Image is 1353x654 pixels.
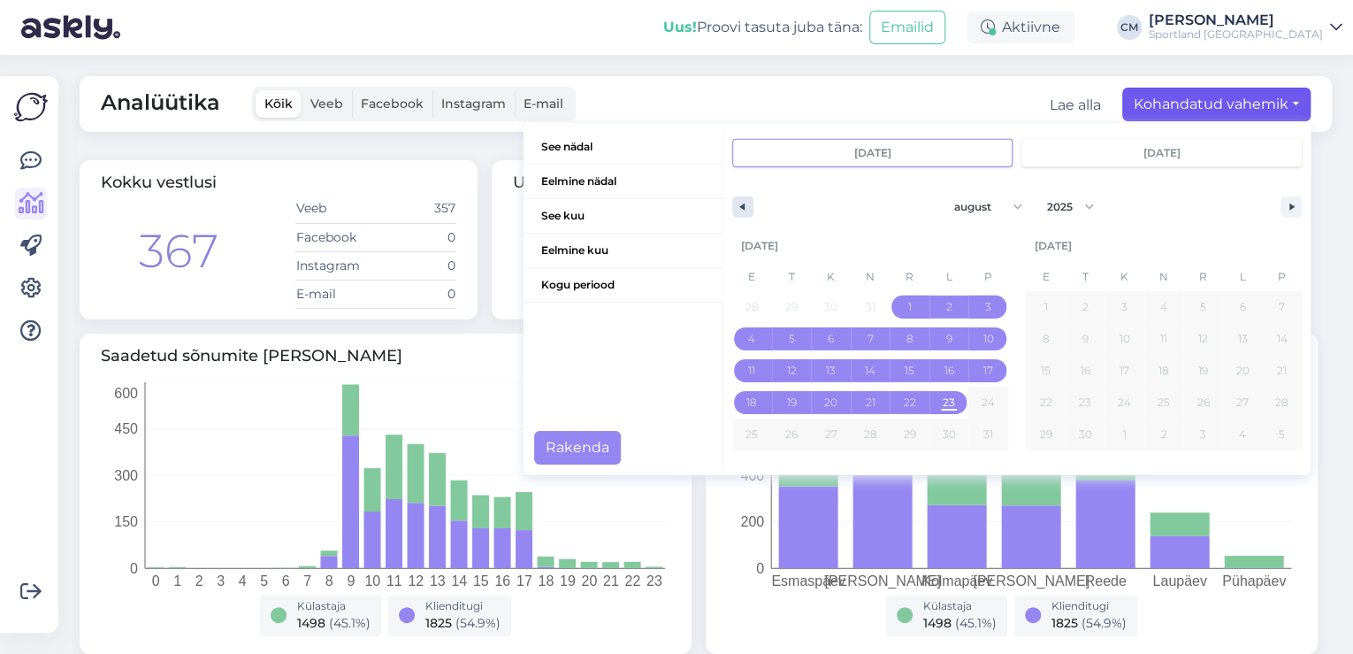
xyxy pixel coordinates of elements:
[560,573,576,588] tspan: 19
[114,514,138,529] tspan: 150
[425,615,452,631] span: 1825
[310,96,343,112] span: Veeb
[967,12,1074,43] div: Aktiivne
[14,90,48,124] img: Askly Logo
[1262,263,1302,291] span: P
[968,419,1008,450] button: 31
[968,355,1008,387] button: 17
[1066,263,1105,291] span: T
[1197,387,1210,419] span: 26
[1050,95,1101,116] div: Lae alla
[473,573,489,588] tspan: 15
[217,573,225,588] tspan: 3
[114,421,138,436] tspan: 450
[430,573,446,588] tspan: 13
[865,355,875,387] span: 14
[260,573,268,588] tspan: 5
[1051,598,1127,614] div: Klienditugi
[1026,229,1302,263] div: [DATE]
[1066,355,1105,387] button: 16
[732,419,772,450] button: 25
[524,130,722,164] span: See nädal
[943,419,956,450] span: 30
[1183,355,1223,387] button: 19
[524,165,722,199] button: Eelmine nädal
[1223,291,1263,323] button: 6
[297,598,371,614] div: Külastaja
[1149,27,1323,42] div: Sportland [GEOGRAPHIC_DATA]
[811,419,851,450] button: 27
[376,280,456,308] td: 0
[983,419,993,450] span: 31
[772,387,812,419] button: 19
[524,165,722,198] span: Eelmine nädal
[130,560,138,575] tspan: 0
[524,199,722,233] span: See kuu
[152,573,160,588] tspan: 0
[1022,140,1301,166] input: Continuous
[295,280,376,308] td: E-mail
[1223,263,1263,291] span: L
[865,387,875,419] span: 21
[745,419,758,450] span: 25
[968,387,1008,419] button: 24
[851,323,891,355] button: 7
[906,323,913,355] span: 8
[824,573,941,589] tspan: [PERSON_NAME]
[603,573,619,588] tspan: 21
[869,11,945,44] button: Emailid
[295,251,376,280] td: Instagram
[195,573,203,588] tspan: 2
[756,560,764,575] tspan: 0
[1144,355,1184,387] button: 18
[968,323,1008,355] button: 10
[811,263,851,291] span: K
[1200,291,1206,323] span: 5
[1223,323,1263,355] button: 13
[944,355,954,387] span: 16
[1158,387,1170,419] span: 25
[1198,355,1208,387] span: 19
[732,229,1008,263] div: [DATE]
[851,355,891,387] button: 14
[851,419,891,450] button: 28
[1043,291,1047,323] span: 1
[811,355,851,387] button: 13
[114,467,138,482] tspan: 300
[1183,291,1223,323] button: 5
[946,291,952,323] span: 2
[1082,615,1127,631] span: ( 54.9 %)
[524,96,563,112] span: E-mail
[740,514,764,529] tspan: 200
[663,19,697,35] b: Uus!
[890,387,929,419] button: 22
[772,263,812,291] span: T
[1026,263,1066,291] span: E
[386,573,402,588] tspan: 11
[173,573,181,588] tspan: 1
[524,234,722,268] button: Eelmine kuu
[1082,323,1088,355] span: 9
[923,598,997,614] div: Külastaja
[890,263,929,291] span: R
[524,130,722,165] button: See nädal
[771,573,845,588] tspan: Esmaspäev
[1275,387,1288,419] span: 28
[824,419,837,450] span: 27
[297,615,325,631] span: 1498
[904,419,916,450] span: 29
[1262,355,1302,387] button: 21
[1160,323,1167,355] span: 11
[929,263,969,291] span: L
[983,355,993,387] span: 17
[329,615,371,631] span: ( 45.1 %)
[1105,355,1144,387] button: 17
[376,223,456,251] td: 0
[1144,291,1184,323] button: 4
[1144,263,1184,291] span: N
[494,573,510,588] tspan: 16
[732,387,772,419] button: 18
[524,268,722,302] span: Kogu periood
[1149,13,1342,42] a: [PERSON_NAME]Sportland [GEOGRAPHIC_DATA]
[1183,263,1223,291] span: R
